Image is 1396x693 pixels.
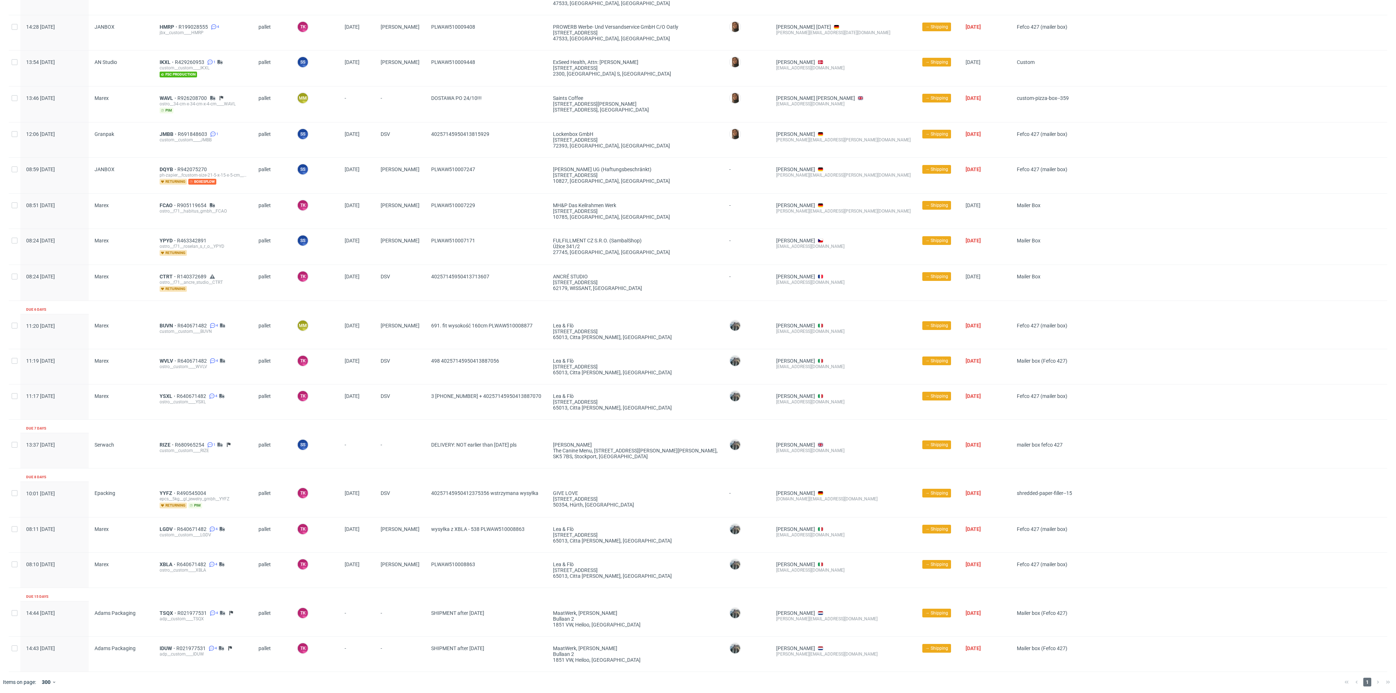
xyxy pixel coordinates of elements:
div: Lea & Flò [553,393,718,399]
div: ph-zapier__fcustom-size-21-5-x-15-x-5-cm__jacob_ug_haftungsbeschrankt__DQYB [160,172,247,178]
div: Úžice 341/2 [553,243,718,249]
a: YSXL [160,393,177,399]
span: pallet [258,238,285,256]
span: R640671482 [177,323,208,329]
span: R926208700 [177,95,208,101]
a: WVLV [160,358,177,364]
div: [EMAIL_ADDRESS][DOMAIN_NAME] [776,243,911,249]
div: 65013, Citta [PERSON_NAME] , [GEOGRAPHIC_DATA] [553,405,718,411]
a: 4 [207,645,217,651]
span: [DATE] [966,358,981,364]
span: DSV [381,131,420,149]
div: [STREET_ADDRESS] [553,137,718,143]
span: [DATE] [345,166,360,172]
span: returning [160,286,187,292]
span: - [345,95,369,113]
a: 4 [208,393,217,399]
span: 13:46 [DATE] [26,95,55,101]
span: [DATE] [966,166,981,172]
span: pallet [258,323,285,340]
a: YPYD [160,238,177,243]
div: ostro__custom____WVLV [160,364,247,370]
span: Marex [95,393,109,399]
a: 1 [209,131,218,137]
span: R942075270 [177,166,208,172]
span: Fefco 427 (mailer box) [1017,24,1067,30]
span: → Shipping [925,442,948,448]
span: → Shipping [925,131,948,137]
div: [STREET_ADDRESS] [553,399,718,405]
a: [PERSON_NAME] [776,561,815,567]
span: [PERSON_NAME] [381,238,420,256]
img: Zeniuk Magdalena [730,321,740,331]
span: pallet [258,95,285,113]
div: [PERSON_NAME] UG (haftungsbeschränkt) [553,166,718,172]
span: CTRT [160,274,177,279]
span: 691. fit wysokość 160cm PLWAW510008877 [431,323,533,329]
div: [PERSON_NAME][EMAIL_ADDRESS][DATE][DOMAIN_NAME] [776,30,911,36]
div: FULFILLMENT CZ s.r.o. (SambalShop) [553,238,718,243]
span: 13:37 [DATE] [26,442,55,448]
a: [PERSON_NAME] [776,131,815,137]
figcaption: TK [298,356,308,366]
span: 12:06 [DATE] [26,131,55,137]
a: [PERSON_NAME] [776,442,815,448]
div: 27745, [GEOGRAPHIC_DATA] , [GEOGRAPHIC_DATA] [553,249,718,255]
div: ostro__f71__habitus_gmbh__FCAO [160,208,247,214]
span: Mailer Box [1017,274,1040,279]
a: R640671482 [177,526,208,532]
a: 4 [208,358,218,364]
span: 4 [216,610,218,616]
span: → Shipping [925,95,948,101]
a: FCAO [160,202,177,208]
img: Zeniuk Magdalena [730,643,740,653]
span: 4 [216,323,218,329]
span: 11:19 [DATE] [26,358,55,364]
span: 11:17 [DATE] [26,393,55,399]
span: DSV [381,393,420,411]
a: RIZE [160,442,175,448]
div: 10785, [GEOGRAPHIC_DATA] , [GEOGRAPHIC_DATA] [553,214,718,220]
a: R490545004 [177,490,208,496]
span: R691848603 [178,131,209,137]
a: 4 [209,24,219,30]
figcaption: TK [298,271,308,282]
span: Fefco 427 (mailer box) [1017,323,1067,329]
span: PLWAW510007229 [431,202,475,208]
a: R021977531 [177,610,208,616]
a: R680965254 [175,442,206,448]
a: [PERSON_NAME] [DATE] [776,24,831,30]
a: R021977531 [176,645,207,651]
a: R640671482 [177,358,208,364]
span: [PERSON_NAME] [381,59,420,77]
a: [PERSON_NAME] [776,166,815,172]
div: - [729,235,765,243]
a: 4 [208,323,218,329]
a: R640671482 [177,561,208,567]
span: Mailer box (Fefco 427) [1017,358,1067,364]
span: [DATE] [966,238,981,243]
span: boxesflow [188,179,216,185]
span: [DATE] [345,238,360,243]
span: 4 [215,561,217,567]
span: IKXL [160,59,175,65]
span: custom-pizza-box--359 [1017,95,1069,101]
div: [STREET_ADDRESS] [553,208,718,214]
span: 08:24 [DATE] [26,238,55,243]
div: [STREET_ADDRESS] [553,65,718,71]
span: Marex [95,358,109,364]
div: [EMAIL_ADDRESS][DOMAIN_NAME] [776,399,911,405]
span: [DATE] [345,393,360,399]
span: TSQX [160,610,177,616]
span: 1 [213,442,216,448]
div: [PERSON_NAME][EMAIL_ADDRESS][PERSON_NAME][DOMAIN_NAME] [776,208,911,214]
span: DQYB [160,166,177,172]
a: BUVN [160,323,177,329]
span: HMRP [160,24,178,30]
div: [STREET_ADDRESS][PERSON_NAME] [553,101,718,107]
figcaption: SS [298,57,308,67]
a: 4 [208,561,217,567]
